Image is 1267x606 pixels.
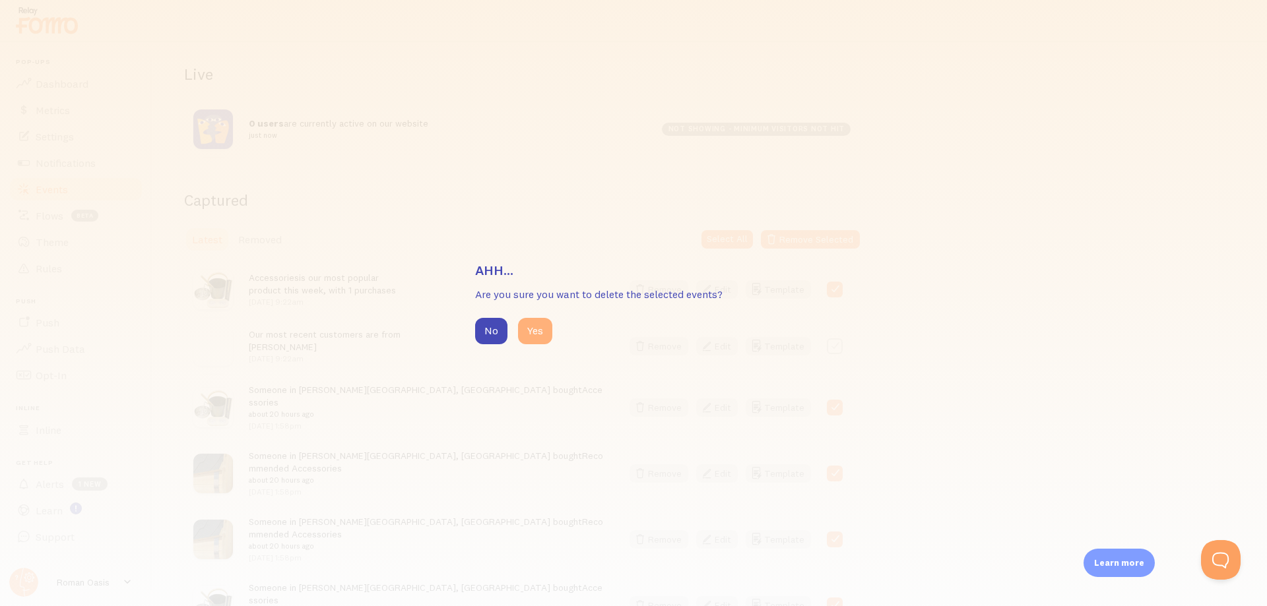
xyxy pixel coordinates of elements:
button: Yes [518,318,552,344]
h3: Ahh... [475,262,792,279]
div: Learn more [1084,549,1155,577]
iframe: Help Scout Beacon - Open [1201,540,1241,580]
button: No [475,318,507,344]
p: Are you sure you want to delete the selected events? [475,287,792,302]
p: Learn more [1094,557,1144,569]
